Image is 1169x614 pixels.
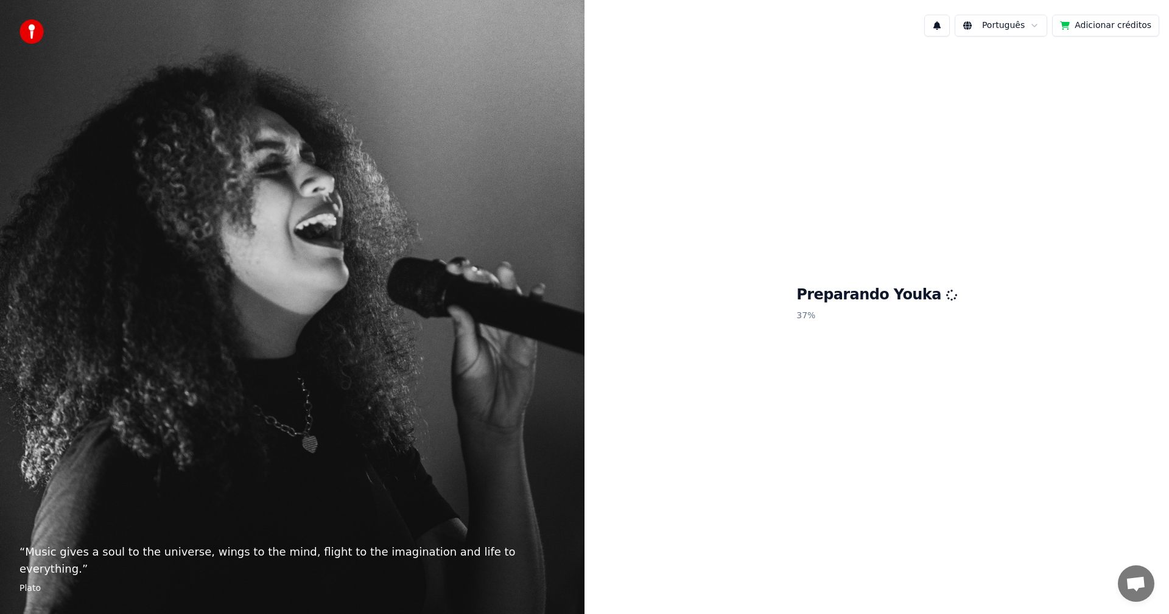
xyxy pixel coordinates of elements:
p: 37 % [796,305,957,327]
footer: Plato [19,582,565,595]
p: “ Music gives a soul to the universe, wings to the mind, flight to the imagination and life to ev... [19,543,565,577]
img: youka [19,19,44,44]
h1: Preparando Youka [796,285,957,305]
button: Adicionar créditos [1052,15,1159,37]
div: Conversa aberta [1118,565,1154,602]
